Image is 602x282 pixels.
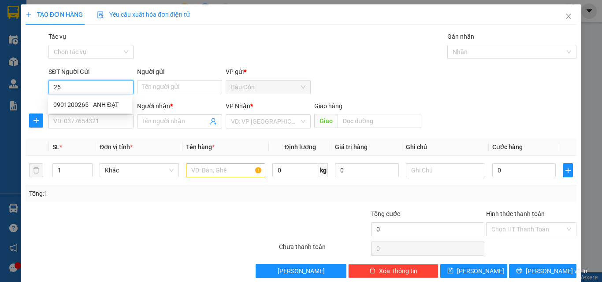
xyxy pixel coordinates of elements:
button: plus [563,163,573,177]
span: user-add [210,118,217,125]
span: Yêu cầu xuất hóa đơn điện tử [97,11,190,18]
span: Giá trị hàng [335,143,368,150]
span: Bàu Đồn [231,81,305,94]
span: Xóa Thông tin [379,266,417,276]
input: VD: Bàn, Ghế [186,163,265,177]
span: Giao [314,114,338,128]
img: icon [97,11,104,18]
div: 0901200265 - ANH ĐẠT [48,98,132,112]
span: Cước hàng [492,143,523,150]
button: [PERSON_NAME] [256,264,346,278]
span: SL [52,143,59,150]
span: Đơn vị tính [100,143,133,150]
span: Tên hàng [186,143,215,150]
span: save [447,267,453,275]
input: 0 [335,163,398,177]
span: plus [30,117,43,124]
span: delete [369,267,375,275]
span: Tổng cước [371,210,400,217]
button: deleteXóa Thông tin [348,264,438,278]
span: close [565,13,572,20]
span: [PERSON_NAME] và In [526,266,587,276]
button: delete [29,163,43,177]
th: Ghi chú [402,139,489,156]
span: TẠO ĐƠN HÀNG [26,11,83,18]
span: Định lượng [284,143,316,150]
button: printer[PERSON_NAME] và In [509,264,576,278]
label: Hình thức thanh toán [486,210,545,217]
span: Giao hàng [314,103,342,110]
input: Dọc đường [338,114,421,128]
div: Người nhận [137,101,222,111]
span: VP Nhận [226,103,250,110]
div: Chưa thanh toán [278,242,370,257]
label: Tác vụ [48,33,66,40]
label: Gán nhãn [447,33,474,40]
div: SĐT Người Gửi [48,67,134,77]
span: kg [319,163,328,177]
button: save[PERSON_NAME] [440,264,508,278]
div: 0901200265 - ANH ĐẠT [53,100,127,110]
input: Ghi Chú [406,163,485,177]
span: plus [26,11,32,18]
span: plus [563,167,572,174]
div: Người gửi [137,67,222,77]
span: printer [516,267,522,275]
button: Close [556,4,581,29]
span: Khác [105,164,174,177]
button: plus [29,114,43,128]
span: [PERSON_NAME] [278,266,325,276]
span: [PERSON_NAME] [457,266,504,276]
div: VP gửi [226,67,311,77]
div: Tổng: 1 [29,189,233,198]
